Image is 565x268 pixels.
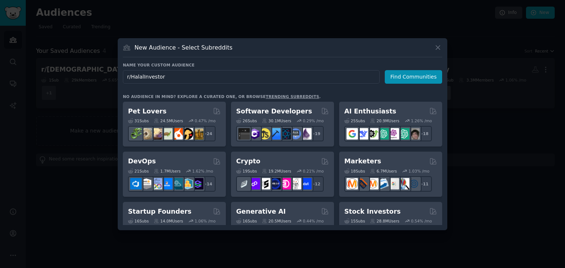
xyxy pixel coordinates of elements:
[308,126,324,141] div: + 19
[300,178,312,189] img: defi_
[377,128,389,140] img: chatgpt_promptDesign
[128,157,156,166] h2: DevOps
[398,128,409,140] img: chatgpt_prompts_
[388,178,399,189] img: googleads
[344,218,365,224] div: 15 Sub s
[192,128,203,140] img: dogbreed
[171,178,183,189] img: platformengineering
[344,107,396,116] h2: AI Enthusiasts
[377,178,389,189] img: Emailmarketing
[195,118,216,123] div: 0.47 % /mo
[367,128,379,140] img: AItoolsCatalog
[130,178,142,189] img: azuredevops
[192,178,203,189] img: PlatformEngineers
[161,128,173,140] img: turtle
[236,118,257,123] div: 26 Sub s
[344,169,365,174] div: 18 Sub s
[398,178,409,189] img: MarketingResearch
[416,126,432,141] div: + 18
[370,118,399,123] div: 20.9M Users
[249,178,260,189] img: 0xPolygon
[123,70,380,84] input: Pick a short name, like "Digital Marketers" or "Movie-Goers"
[130,128,142,140] img: herpetology
[200,126,216,141] div: + 24
[347,178,358,189] img: content_marketing
[290,128,301,140] img: AskComputerScience
[151,128,162,140] img: leopardgeckos
[259,128,270,140] img: learnjavascript
[300,128,312,140] img: elixir
[266,94,319,99] a: trending subreddits
[280,128,291,140] img: reactnative
[269,178,281,189] img: web3
[344,207,401,216] h2: Stock Investors
[182,178,193,189] img: aws_cdk
[262,169,291,174] div: 19.2M Users
[370,218,399,224] div: 28.8M Users
[347,128,358,140] img: GoogleGeminiAI
[236,107,312,116] h2: Software Developers
[141,128,152,140] img: ballpython
[259,178,270,189] img: ethstaker
[370,169,397,174] div: 6.7M Users
[236,157,260,166] h2: Crypto
[367,178,379,189] img: AskMarketing
[409,169,430,174] div: 1.03 % /mo
[303,118,324,123] div: 0.29 % /mo
[141,178,152,189] img: AWS_Certified_Experts
[262,118,291,123] div: 30.1M Users
[195,218,216,224] div: 1.06 % /mo
[154,118,183,123] div: 24.5M Users
[236,169,257,174] div: 19 Sub s
[236,207,286,216] h2: Generative AI
[238,178,250,189] img: ethfinance
[411,118,432,123] div: 1.26 % /mo
[290,178,301,189] img: CryptoNews
[192,169,213,174] div: 1.62 % /mo
[154,218,183,224] div: 14.0M Users
[161,178,173,189] img: DevOpsLinks
[357,178,368,189] img: bigseo
[171,128,183,140] img: cockatiel
[388,128,399,140] img: OpenAIDev
[408,128,420,140] img: ArtificalIntelligence
[128,218,149,224] div: 16 Sub s
[123,94,321,99] div: No audience in mind? Explore a curated one, or browse .
[416,176,432,192] div: + 11
[249,128,260,140] img: csharp
[303,169,324,174] div: 0.21 % /mo
[411,218,432,224] div: 0.54 % /mo
[128,169,149,174] div: 21 Sub s
[385,70,442,84] button: Find Communities
[238,128,250,140] img: software
[128,107,167,116] h2: Pet Lovers
[344,118,365,123] div: 25 Sub s
[128,118,149,123] div: 31 Sub s
[303,218,324,224] div: 0.44 % /mo
[262,218,291,224] div: 20.5M Users
[123,62,442,68] h3: Name your custom audience
[236,218,257,224] div: 16 Sub s
[154,169,181,174] div: 1.7M Users
[135,44,232,51] h3: New Audience - Select Subreddits
[357,128,368,140] img: DeepSeek
[269,128,281,140] img: iOSProgramming
[280,178,291,189] img: defiblockchain
[308,176,324,192] div: + 12
[200,176,216,192] div: + 14
[151,178,162,189] img: Docker_DevOps
[344,157,381,166] h2: Marketers
[408,178,420,189] img: OnlineMarketing
[182,128,193,140] img: PetAdvice
[128,207,191,216] h2: Startup Founders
